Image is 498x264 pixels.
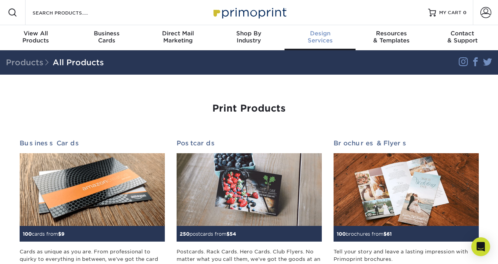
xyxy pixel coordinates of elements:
[71,30,142,44] div: Cards
[285,30,356,44] div: Services
[213,25,285,50] a: Shop ByIndustry
[210,4,288,21] img: Primoprint
[285,30,356,37] span: Design
[471,237,490,256] div: Open Intercom Messenger
[71,30,142,37] span: Business
[439,9,462,16] span: MY CART
[142,25,213,50] a: Direct MailMarketing
[285,25,356,50] a: DesignServices
[213,30,285,44] div: Industry
[427,30,498,37] span: Contact
[356,30,427,37] span: Resources
[427,25,498,50] a: Contact& Support
[142,30,213,44] div: Marketing
[142,30,213,37] span: Direct Mail
[427,30,498,44] div: & Support
[32,8,108,17] input: SEARCH PRODUCTS.....
[213,30,285,37] span: Shop By
[463,10,467,15] span: 0
[71,25,142,50] a: BusinessCards
[356,25,427,50] a: Resources& Templates
[356,30,427,44] div: & Templates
